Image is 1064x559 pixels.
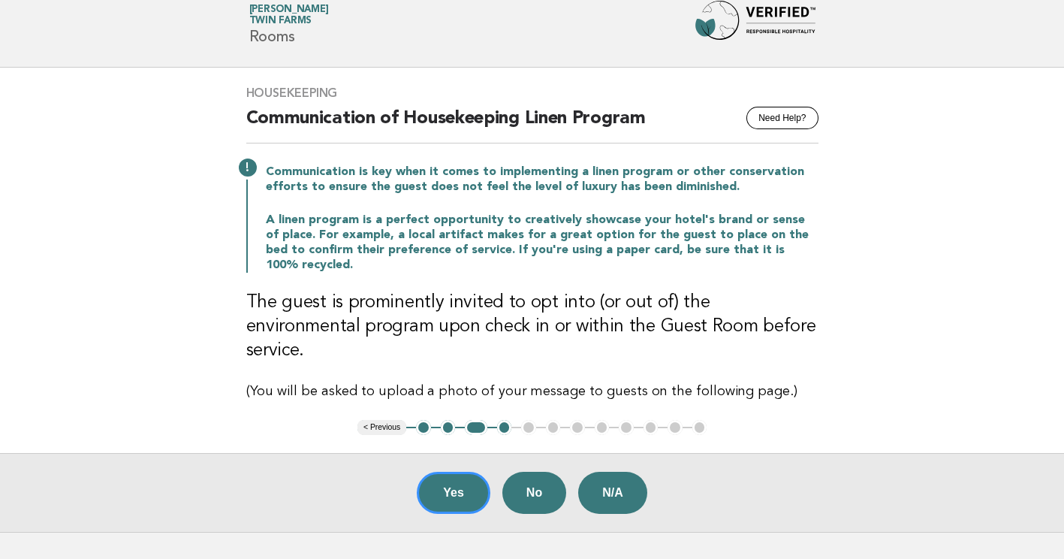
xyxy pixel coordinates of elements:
button: < Previous [357,420,406,435]
button: 3 [465,420,487,435]
p: A linen program is a perfect opportunity to creatively showcase your hotel's brand or sense of pl... [266,213,818,273]
button: 4 [497,420,512,435]
h2: Communication of Housekeeping Linen Program [246,107,818,144]
button: 1 [416,420,431,435]
a: [PERSON_NAME]Twin Farms [249,5,329,26]
p: (You will be asked to upload a photo of your message to guests on the following page.) [246,381,818,402]
button: 2 [441,420,456,435]
h1: Rooms [249,5,329,44]
span: Twin Farms [249,17,312,26]
img: Forbes Travel Guide [695,1,815,49]
button: Need Help? [746,107,818,129]
button: Yes [417,472,490,514]
h3: Housekeeping [246,86,818,101]
button: No [502,472,566,514]
p: Communication is key when it comes to implementing a linen program or other conservation efforts ... [266,165,818,195]
h3: The guest is prominently invited to opt into (or out of) the environmental program upon check in ... [246,291,818,363]
button: N/A [578,472,647,514]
